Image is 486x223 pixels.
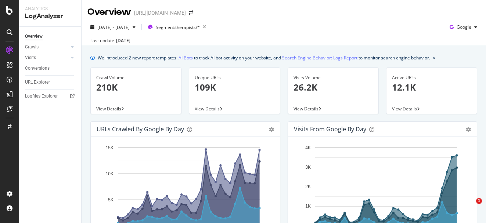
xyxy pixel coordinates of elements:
div: Conversions [25,65,50,72]
div: Last update [90,37,130,44]
div: gear [466,127,471,132]
a: Search Engine Behavior: Logs Report [282,54,357,62]
text: 5K [108,197,114,202]
text: 1K [305,204,311,209]
span: 1 [476,198,482,204]
div: gear [269,127,274,132]
div: Overview [87,6,131,18]
div: [DATE] [116,37,130,44]
span: View Details [195,106,220,112]
text: 4K [305,145,311,150]
div: Visits [25,54,36,62]
button: [DATE] - [DATE] [87,21,138,33]
a: URL Explorer [25,78,76,86]
div: Crawls [25,43,39,51]
a: Logfiles Explorer [25,92,76,100]
text: 2K [305,184,311,189]
button: Segment:therapists/* [145,21,209,33]
text: 15K [106,145,114,150]
p: 210K [96,81,176,94]
span: View Details [392,106,417,112]
a: Crawls [25,43,69,51]
div: Crawl Volume [96,74,176,81]
span: Google [457,24,471,30]
div: URLs Crawled by Google by day [97,125,184,133]
span: Segment: therapists/* [156,24,200,30]
div: Overview [25,33,43,40]
p: 26.2K [294,81,373,94]
text: 3K [305,165,311,170]
div: arrow-right-arrow-left [189,10,193,15]
a: Overview [25,33,76,40]
div: Logfiles Explorer [25,92,58,100]
button: close banner [431,52,437,63]
div: LogAnalyzer [25,12,75,21]
div: Visits from Google by day [294,125,366,133]
div: info banner [90,54,477,62]
div: Unique URLs [195,74,274,81]
iframe: Intercom live chat [461,198,479,216]
div: Analytics [25,6,75,12]
a: Conversions [25,65,76,72]
span: View Details [294,106,318,112]
div: Active URLs [392,74,471,81]
div: Visits Volume [294,74,373,81]
div: URL Explorer [25,78,50,86]
a: Visits [25,54,69,62]
span: [DATE] - [DATE] [97,24,130,30]
div: We introduced 2 new report templates: to track AI bot activity on your website, and to monitor se... [98,54,430,62]
span: View Details [96,106,121,112]
a: AI Bots [179,54,193,62]
p: 109K [195,81,274,94]
text: 10K [106,171,114,176]
div: [URL][DOMAIN_NAME] [134,9,186,17]
button: Google [447,21,480,33]
p: 12.1K [392,81,471,94]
